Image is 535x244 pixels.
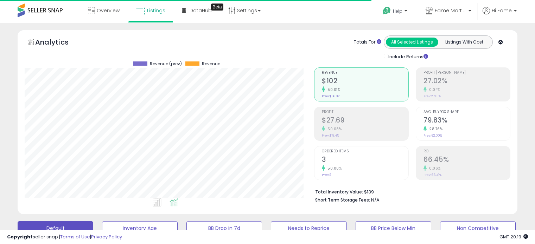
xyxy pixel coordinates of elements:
span: Profit [PERSON_NAME] [423,71,510,75]
li: $139 [315,187,505,196]
small: 0.04% [427,87,440,92]
h2: 3 [322,156,408,165]
button: Needs to Reprice [271,221,346,235]
small: Prev: 2 [322,173,331,177]
button: Listings With Cost [438,38,490,47]
h2: 27.02% [423,77,510,86]
a: Help [377,1,414,23]
span: Overview [97,7,120,14]
h2: 66.45% [423,156,510,165]
button: Non Competitive [440,221,516,235]
small: Prev: $68.32 [322,94,340,98]
span: 2025-10-14 20:19 GMT [499,233,528,240]
h2: $102 [322,77,408,86]
span: Avg. Buybox Share [423,110,510,114]
small: 0.06% [427,166,441,171]
div: Totals For [354,39,381,46]
h5: Analytics [35,37,82,49]
span: Revenue [202,61,220,66]
span: Ordered Items [322,150,408,153]
a: Privacy Policy [91,233,122,240]
button: Inventory Age [102,221,178,235]
small: 50.08% [325,126,342,132]
a: Hi Fame [483,7,517,23]
span: Profit [322,110,408,114]
small: Prev: 27.01% [423,94,441,98]
div: seller snap | | [7,234,122,240]
span: Listings [147,7,165,14]
h2: $27.69 [322,116,408,126]
b: Short Term Storage Fees: [315,197,370,203]
button: Default [18,221,93,235]
div: Include Returns [378,52,437,60]
small: Prev: 66.41% [423,173,441,177]
small: Prev: $18.45 [322,133,339,138]
div: Tooltip anchor [211,4,223,11]
span: N/A [371,197,380,203]
span: Hi Fame [492,7,512,14]
button: BB Drop in 7d [186,221,262,235]
small: 50.01% [325,87,340,92]
small: 50.00% [325,166,342,171]
small: Prev: 62.00% [423,133,442,138]
button: All Selected Listings [386,38,438,47]
a: Terms of Use [60,233,90,240]
b: Total Inventory Value: [315,189,363,195]
span: Revenue [322,71,408,75]
span: DataHub [190,7,212,14]
button: BB Price Below Min [356,221,431,235]
strong: Copyright [7,233,33,240]
small: 28.76% [427,126,442,132]
i: Get Help [382,6,391,15]
span: Revenue (prev) [150,61,182,66]
span: ROI [423,150,510,153]
span: Fame Mart CA [435,7,466,14]
h2: 79.83% [423,116,510,126]
span: Help [393,8,402,14]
